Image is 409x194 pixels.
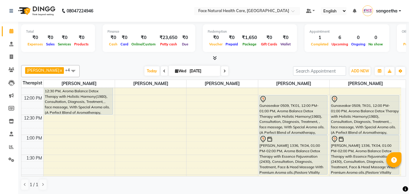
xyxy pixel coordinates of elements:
[26,34,45,41] div: ₹0
[45,75,113,114] div: [PERSON_NAME], TK05, 11:30 AM-12:30 PM, Aroma Balance Detox Therapy with Holistic Harmony(1980), ...
[107,29,190,34] div: Finance
[130,34,157,41] div: ₹0
[208,42,224,46] span: Voucher
[224,34,239,41] div: ₹0
[56,34,73,41] div: ₹0
[259,95,328,134] div: Gunaseakar 0509, TK01, 12:00 PM-01:00 PM, Aroma Balance Detox Therapy with Holistic Harmony(1980)...
[144,66,160,76] span: Today
[330,34,350,41] div: 6
[331,135,399,174] div: [PERSON_NAME] 1336, TK04, 01:00 PM-02:00 PM, Aroma Balance Detox Therapy with Essence Rejuvenatio...
[119,34,130,41] div: ₹0
[73,34,90,41] div: ₹0
[56,42,73,46] span: Services
[130,42,157,46] span: Online/Custom
[224,42,239,46] span: Prepaid
[159,42,179,46] span: Petty cash
[65,67,74,72] span: +4
[107,34,119,41] div: ₹0
[180,42,190,46] span: Due
[293,66,346,76] input: Search Appointment
[259,42,279,46] span: Gift Cards
[279,34,292,41] div: ₹0
[367,42,384,46] span: No show
[208,29,292,34] div: Redemption
[25,175,43,181] div: 2:00 PM
[350,67,371,75] button: ADD NEW
[186,80,258,87] span: [PERSON_NAME]
[362,5,373,16] img: sangeetha
[188,67,218,76] input: 2025-09-03
[259,34,279,41] div: ₹0
[45,34,56,41] div: ₹0
[73,42,90,46] span: Products
[25,135,43,141] div: 1:00 PM
[157,34,180,41] div: ₹23,650
[67,2,93,19] b: 08047224946
[180,34,190,41] div: ₹0
[208,34,224,41] div: ₹0
[26,29,90,34] div: Total
[23,115,43,121] div: 12:30 PM
[27,68,59,73] span: [PERSON_NAME]
[258,80,329,87] span: [PERSON_NAME]
[241,42,258,46] span: Package
[173,69,188,73] span: Wed
[331,95,399,134] div: Gunaseakar 0509, TK01, 12:00 PM-01:00 PM, Aroma Balance Detox Therapy with Holistic Harmony(1980)...
[44,80,115,87] span: [PERSON_NAME]
[376,8,397,14] span: sangeetha
[25,155,43,161] div: 1:30 PM
[279,42,292,46] span: Wallet
[115,80,186,87] span: [PERSON_NAME]
[309,29,384,34] div: Appointment
[26,42,45,46] span: Expenses
[59,68,62,73] a: x
[259,135,328,174] div: [PERSON_NAME] 1336, TK04, 01:00 PM-02:00 PM, Aroma Balance Detox Therapy with Essence Rejuvenatio...
[350,34,367,41] div: 0
[367,34,384,41] div: 0
[239,34,259,41] div: ₹1,650
[107,42,119,46] span: Cash
[350,42,367,46] span: Ongoing
[309,42,330,46] span: Completed
[15,2,57,19] img: logo
[351,69,369,73] span: ADD NEW
[21,80,43,86] div: Therapist
[330,80,401,87] span: [PERSON_NAME]
[30,182,38,188] span: 1 / 1
[119,42,130,46] span: Card
[45,42,56,46] span: Sales
[309,34,330,41] div: 1
[23,95,43,101] div: 12:00 PM
[330,42,350,46] span: Upcoming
